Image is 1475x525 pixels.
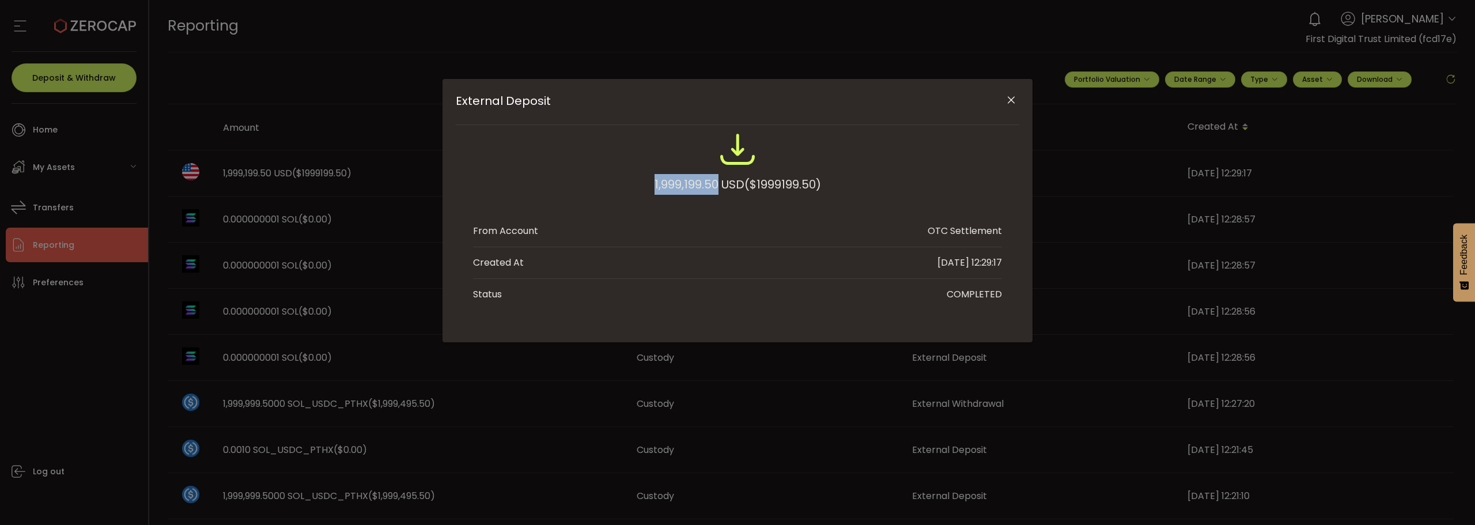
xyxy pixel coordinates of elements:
[937,256,1002,270] div: [DATE] 12:29:17
[442,79,1032,342] div: External Deposit
[1459,235,1469,275] span: Feedback
[947,288,1002,301] div: COMPLETED
[655,174,821,195] div: 1,999,199.50 USD
[1453,223,1475,301] button: Feedback - Show survey
[744,174,821,195] span: ($1999199.50)
[1001,90,1021,111] button: Close
[473,256,524,270] div: Created At
[1417,470,1475,525] iframe: Chat Widget
[928,224,1002,238] div: OTC Settlement
[473,224,538,238] div: From Account
[473,288,502,301] div: Status
[456,94,963,108] span: External Deposit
